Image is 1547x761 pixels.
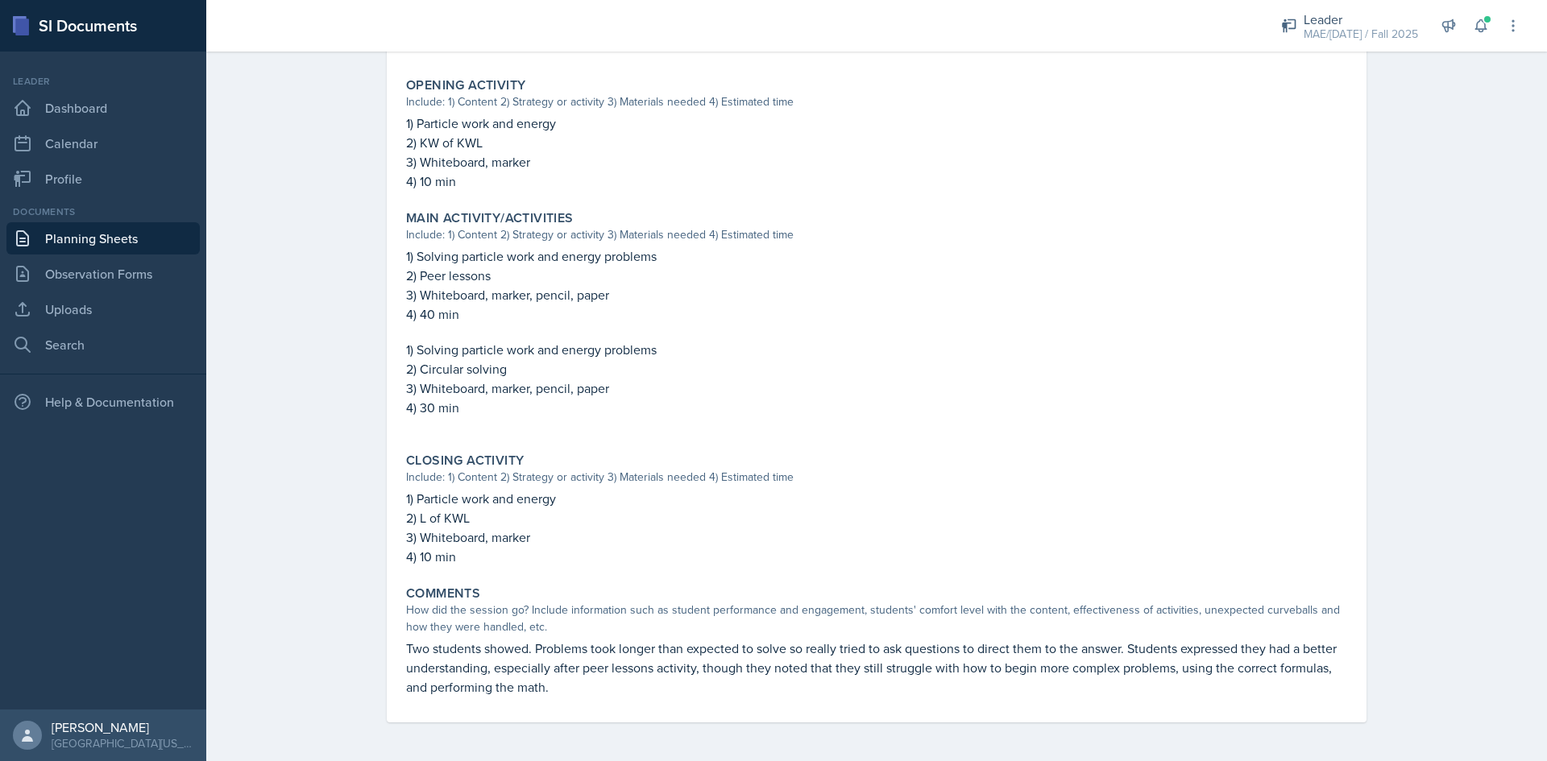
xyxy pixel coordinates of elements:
[406,602,1347,635] div: How did the session go? Include information such as student performance and engagement, students'...
[6,329,200,361] a: Search
[406,114,1347,133] p: 1) Particle work and energy
[406,359,1347,378] p: 2) Circular solving
[406,547,1347,566] p: 4) 10 min
[406,172,1347,191] p: 4) 10 min
[406,152,1347,172] p: 3) Whiteboard, marker
[406,639,1347,697] p: Two students showed. Problems took longer than expected to solve so really tried to ask questions...
[406,527,1347,547] p: 3) Whiteboard, marker
[6,293,200,325] a: Uploads
[406,489,1347,508] p: 1) Particle work and energy
[406,285,1347,304] p: 3) Whiteboard, marker, pencil, paper
[406,469,1347,486] div: Include: 1) Content 2) Strategy or activity 3) Materials needed 4) Estimated time
[406,226,1347,243] div: Include: 1) Content 2) Strategy or activity 3) Materials needed 4) Estimated time
[406,266,1347,285] p: 2) Peer lessons
[406,133,1347,152] p: 2) KW of KWL
[6,222,200,254] a: Planning Sheets
[406,210,574,226] label: Main Activity/Activities
[6,205,200,219] div: Documents
[406,378,1347,398] p: 3) Whiteboard, marker, pencil, paper
[52,719,193,735] div: [PERSON_NAME]
[1304,26,1418,43] div: MAE/[DATE] / Fall 2025
[6,163,200,195] a: Profile
[6,258,200,290] a: Observation Forms
[406,508,1347,527] p: 2) L of KWL
[1304,10,1418,29] div: Leader
[406,304,1347,324] p: 4) 40 min
[6,386,200,418] div: Help & Documentation
[406,93,1347,110] div: Include: 1) Content 2) Strategy or activity 3) Materials needed 4) Estimated time
[6,74,200,89] div: Leader
[406,398,1347,417] p: 4) 30 min
[6,127,200,159] a: Calendar
[406,246,1347,266] p: 1) Solving particle work and energy problems
[406,340,1347,359] p: 1) Solving particle work and energy problems
[406,585,480,602] label: Comments
[406,77,525,93] label: Opening Activity
[6,92,200,124] a: Dashboard
[406,453,524,469] label: Closing Activity
[52,735,193,751] div: [GEOGRAPHIC_DATA][US_STATE] in [GEOGRAPHIC_DATA]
